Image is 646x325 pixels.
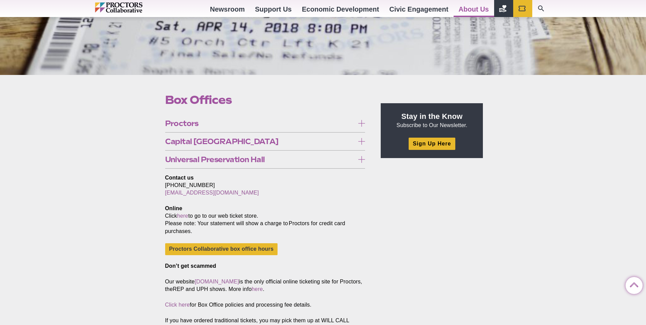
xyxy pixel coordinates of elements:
[195,279,239,284] a: [DOMAIN_NAME]
[626,277,639,291] a: Back to Top
[165,156,355,163] span: Universal Preservation Hall
[165,190,259,196] a: [EMAIL_ADDRESS][DOMAIN_NAME]
[165,302,190,308] a: Click here
[252,286,263,292] a: here
[389,111,475,129] p: Subscribe to Our Newsletter.
[165,278,365,293] p: Our website is the only official online ticketing site for Proctors, theREP and UPH shows. More i...
[165,263,216,269] strong: Don’t get scammed
[165,120,355,127] span: Proctors
[165,93,365,106] h1: Box Offices
[409,138,455,150] a: Sign Up Here
[177,213,188,219] a: here
[165,301,365,309] p: for Box Office policies and processing fee details.
[165,243,278,255] a: Proctors Collaborative box office hours
[165,174,365,197] p: [PHONE_NUMBER]
[401,112,463,121] strong: Stay in the Know
[95,2,172,13] img: Proctors logo
[165,138,355,145] span: Capital [GEOGRAPHIC_DATA]
[165,175,194,181] strong: Contact us
[165,205,365,235] p: Click to go to our web ticket store. Please note: Your statement will show a charge to Proctors f...
[165,205,183,211] strong: Online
